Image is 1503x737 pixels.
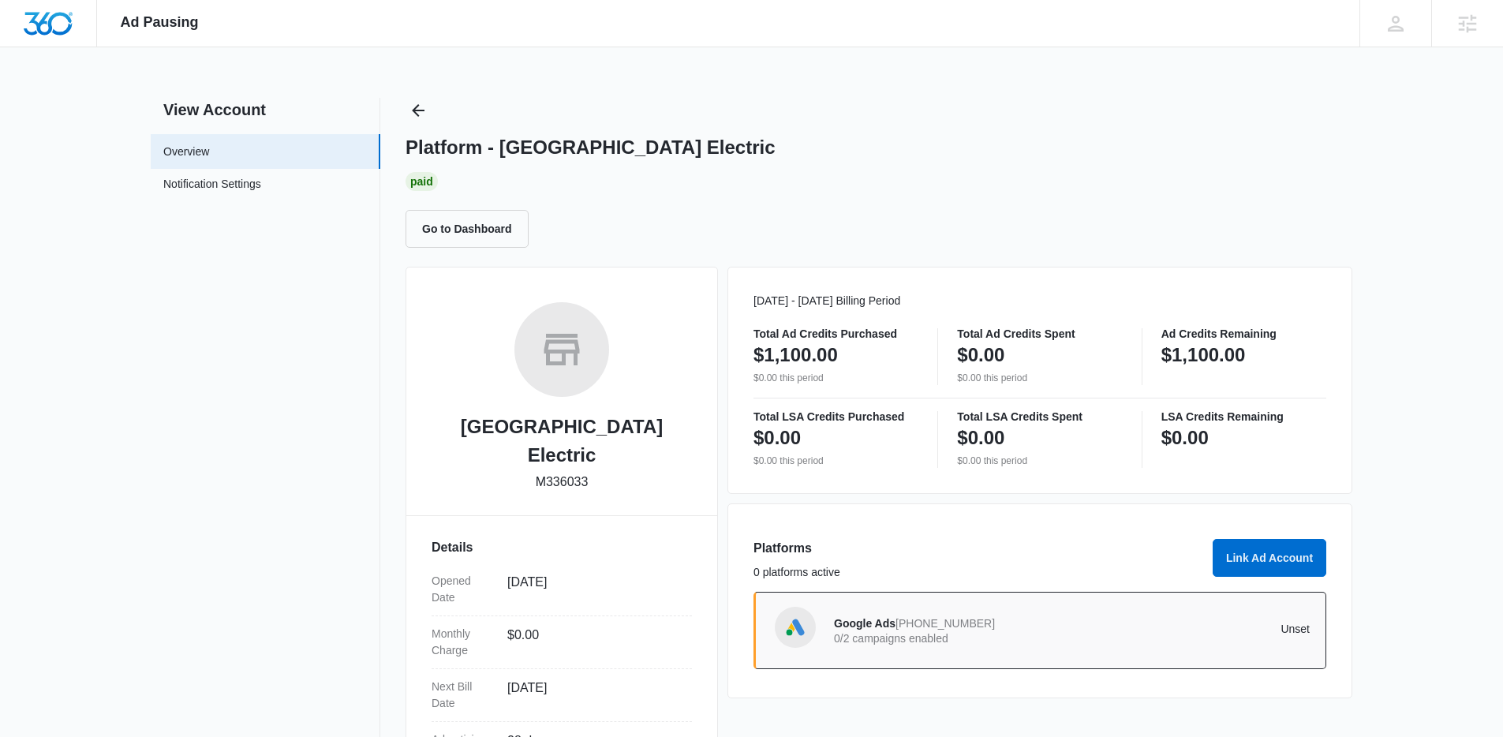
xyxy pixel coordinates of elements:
div: Next Bill Date[DATE] [432,669,692,722]
p: $1,100.00 [1161,342,1246,368]
p: Total Ad Credits Purchased [753,328,918,339]
p: Total Ad Credits Spent [957,328,1122,339]
dt: Monthly Charge [432,626,495,659]
p: 0/2 campaigns enabled [834,633,1072,644]
dt: Next Bill Date [432,679,495,712]
span: Ad Pausing [121,14,199,31]
span: [PHONE_NUMBER] [895,617,995,630]
p: $1,100.00 [753,342,838,368]
h2: View Account [151,98,380,122]
p: Unset [1072,623,1310,634]
h3: Details [432,538,692,557]
a: Google AdsGoogle Ads[PHONE_NUMBER]0/2 campaigns enabledUnset [753,592,1326,669]
dd: $0.00 [507,626,679,659]
p: $0.00 this period [753,371,918,385]
button: Link Ad Account [1213,539,1326,577]
p: $0.00 this period [957,454,1122,468]
p: Total LSA Credits Spent [957,411,1122,422]
h2: [GEOGRAPHIC_DATA] Electric [432,413,692,470]
dt: Opened Date [432,573,495,606]
img: Google Ads [783,615,807,639]
dd: [DATE] [507,679,679,712]
h3: Platforms [753,539,1203,558]
div: Opened Date[DATE] [432,563,692,616]
button: Back [406,98,431,123]
a: Notification Settings [163,176,261,196]
p: $0.00 this period [753,454,918,468]
p: $0.00 [1161,425,1209,451]
h1: Platform - [GEOGRAPHIC_DATA] Electric [406,136,776,159]
p: $0.00 [957,425,1004,451]
p: Total LSA Credits Purchased [753,411,918,422]
span: Google Ads [834,617,895,630]
a: Overview [163,144,209,160]
p: $0.00 this period [957,371,1122,385]
p: 0 platforms active [753,564,1203,581]
p: $0.00 [957,342,1004,368]
p: $0.00 [753,425,801,451]
p: M336033 [536,473,589,492]
button: Go to Dashboard [406,210,529,248]
div: Monthly Charge$0.00 [432,616,692,669]
dd: [DATE] [507,573,679,606]
p: Ad Credits Remaining [1161,328,1326,339]
div: Paid [406,172,438,191]
p: LSA Credits Remaining [1161,411,1326,422]
a: Go to Dashboard [406,222,538,235]
p: [DATE] - [DATE] Billing Period [753,293,1326,309]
